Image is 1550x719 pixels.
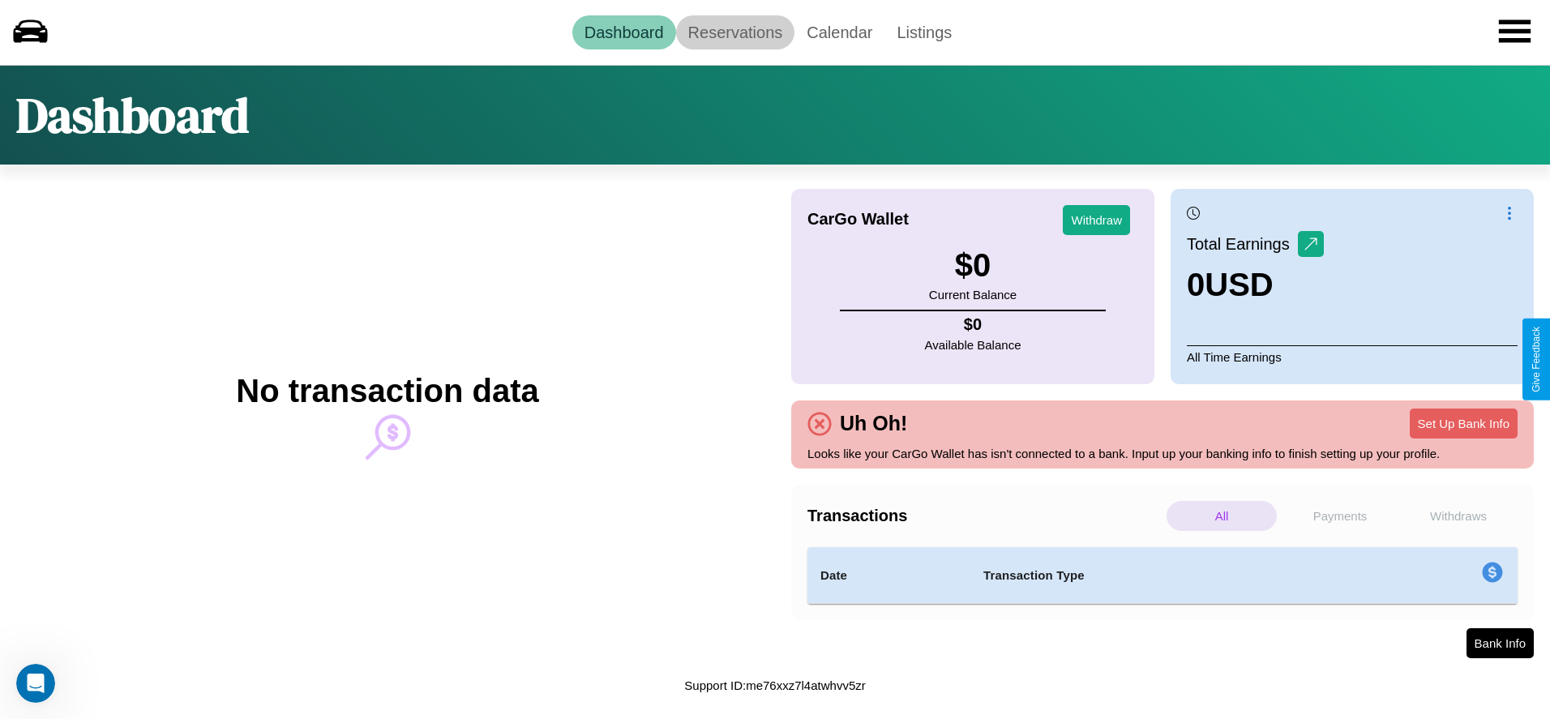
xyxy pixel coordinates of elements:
p: All Time Earnings [1187,345,1518,368]
a: Reservations [676,15,795,49]
p: Looks like your CarGo Wallet has isn't connected to a bank. Input up your banking info to finish ... [807,443,1518,464]
h2: No transaction data [236,373,538,409]
button: Bank Info [1467,628,1534,658]
h4: Transaction Type [983,566,1350,585]
a: Calendar [794,15,884,49]
div: Give Feedback [1531,327,1542,392]
p: Payments [1285,501,1395,531]
h3: 0 USD [1187,267,1324,303]
p: All [1167,501,1277,531]
p: Current Balance [929,284,1017,306]
p: Available Balance [925,334,1021,356]
iframe: Intercom live chat [16,664,55,703]
h3: $ 0 [929,247,1017,284]
h4: Uh Oh! [832,412,915,435]
p: Withdraws [1403,501,1514,531]
h4: Transactions [807,507,1162,525]
a: Listings [884,15,964,49]
button: Withdraw [1063,205,1130,235]
h4: $ 0 [925,315,1021,334]
p: Support ID: me76xxz7l4atwhvv5zr [684,674,865,696]
h4: CarGo Wallet [807,210,909,229]
button: Set Up Bank Info [1410,409,1518,439]
h1: Dashboard [16,82,249,148]
a: Dashboard [572,15,676,49]
p: Total Earnings [1187,229,1298,259]
h4: Date [820,566,957,585]
table: simple table [807,547,1518,604]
